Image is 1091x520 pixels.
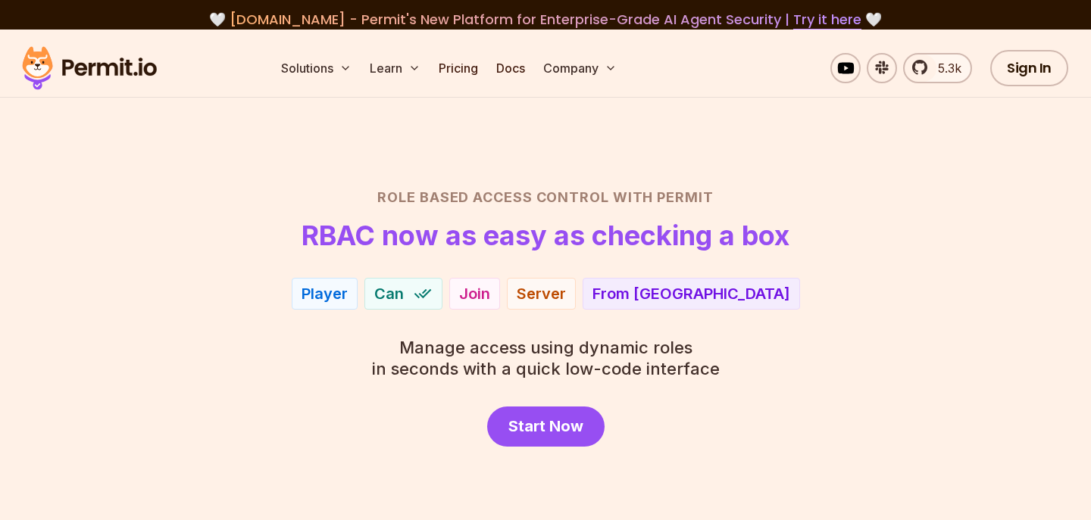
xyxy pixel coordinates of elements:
button: Solutions [275,53,358,83]
span: 5.3k [929,59,961,77]
button: Company [537,53,623,83]
a: Pricing [433,53,484,83]
div: From [GEOGRAPHIC_DATA] [592,283,790,304]
p: in seconds with a quick low-code interface [372,337,720,379]
span: Start Now [508,416,583,437]
span: [DOMAIN_NAME] - Permit's New Platform for Enterprise-Grade AI Agent Security | [230,10,861,29]
div: Player [302,283,348,304]
a: Docs [490,53,531,83]
a: Try it here [793,10,861,30]
a: Start Now [487,406,605,447]
div: 🤍 🤍 [36,9,1055,30]
a: Sign In [990,50,1068,86]
div: Join [459,283,490,304]
img: Permit logo [15,42,164,94]
h2: Role Based Access Control [36,187,1055,208]
button: Learn [364,53,427,83]
span: with Permit [613,187,714,208]
div: Server [517,283,566,304]
span: Can [374,283,404,304]
a: 5.3k [903,53,972,83]
h1: RBAC now as easy as checking a box [302,220,789,251]
span: Manage access using dynamic roles [372,337,720,358]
